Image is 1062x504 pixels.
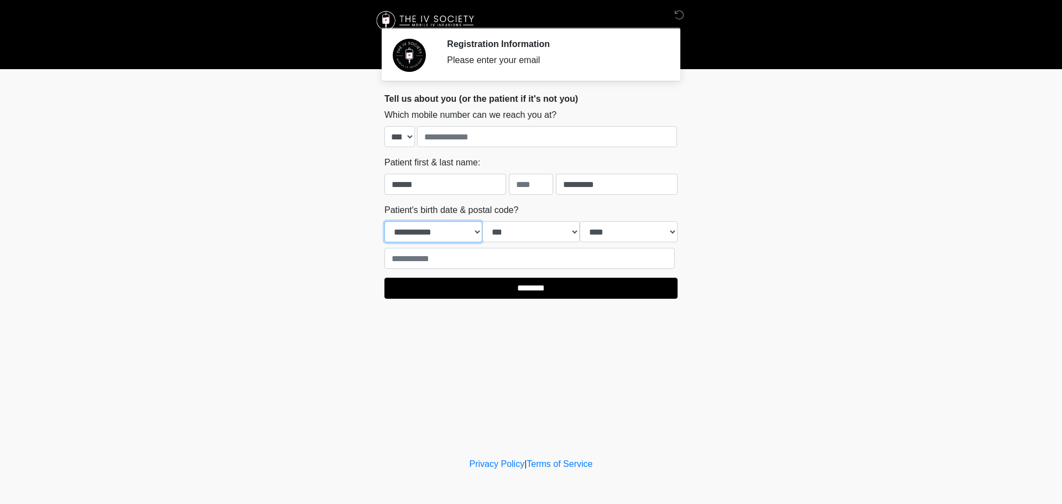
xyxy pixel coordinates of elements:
[447,54,661,67] div: Please enter your email
[447,39,661,49] h2: Registration Information
[384,156,480,169] label: Patient first & last name:
[384,204,518,217] label: Patient's birth date & postal code?
[527,459,592,469] a: Terms of Service
[393,39,426,72] img: Agent Avatar
[373,8,479,33] img: The IV Society Logo
[384,108,556,122] label: Which mobile number can we reach you at?
[470,459,525,469] a: Privacy Policy
[384,93,678,104] h2: Tell us about you (or the patient if it's not you)
[524,459,527,469] a: |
